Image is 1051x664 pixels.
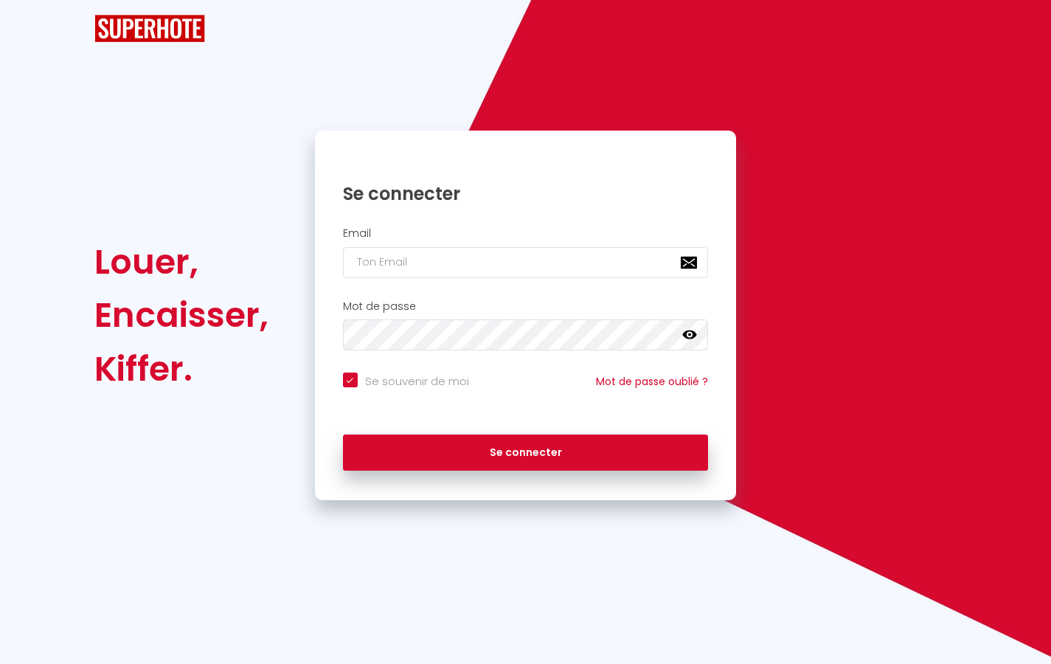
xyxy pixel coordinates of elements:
[94,288,268,342] div: Encaisser,
[343,227,709,240] h2: Email
[12,6,56,50] button: Ouvrir le widget de chat LiveChat
[94,235,268,288] div: Louer,
[343,300,709,313] h2: Mot de passe
[94,342,268,395] div: Kiffer.
[343,435,709,471] button: Se connecter
[343,247,709,278] input: Ton Email
[596,374,708,389] a: Mot de passe oublié ?
[343,182,709,205] h1: Se connecter
[94,15,205,42] img: SuperHote logo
